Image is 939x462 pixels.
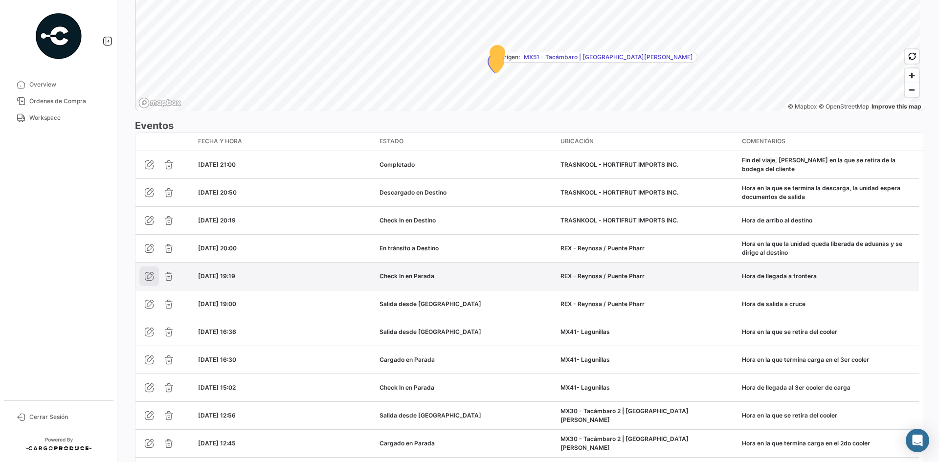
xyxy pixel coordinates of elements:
div: MX41- Lagunillas [560,328,734,336]
div: Completado [380,160,553,169]
div: MX30 - Tacámbaro 2 | [GEOGRAPHIC_DATA][PERSON_NAME] [560,407,734,424]
span: [DATE] 20:50 [198,189,237,196]
div: Salida desde [GEOGRAPHIC_DATA] [380,328,553,336]
div: Cargado en Parada [380,439,553,448]
span: [DATE] 12:56 [198,412,236,419]
span: Comentarios [742,137,785,146]
datatable-header-cell: Estado [376,133,557,151]
a: Mapbox logo [138,97,181,109]
div: Check In en Destino [380,216,553,225]
div: Hora de salida a cruce [742,300,916,308]
div: Check In en Parada [380,383,553,392]
button: Zoom in [905,68,919,83]
div: Hora en la que se termina la descarga, la unidad espera documentos de salida [742,184,916,201]
span: [DATE] 15:02 [198,384,236,391]
div: Check In en Parada [380,272,553,281]
span: [DATE] 19:19 [198,272,235,280]
span: [DATE] 16:30 [198,356,236,363]
div: TRASNKOOL - HORTIFRUT IMPORTS INC. [560,160,734,169]
div: REX - Reynosa / Puente Pharr [560,300,734,308]
div: REX - Reynosa / Puente Pharr [560,244,734,253]
div: Abrir Intercom Messenger [906,429,929,452]
div: MX41- Lagunillas [560,355,734,364]
div: Cargado en Parada [380,355,553,364]
h3: Eventos [135,119,923,132]
div: Hora de arribo al destino [742,216,916,225]
div: MX41- Lagunillas [560,383,734,392]
a: Mapbox [788,103,817,110]
a: OpenStreetMap [819,103,869,110]
div: Salida desde [GEOGRAPHIC_DATA] [380,300,553,308]
div: Hora en la que se retira del cooler [742,328,916,336]
div: Map marker [489,54,504,73]
a: Overview [8,76,110,93]
div: Hora en la que la unidad queda liberada de aduanas y se dirige al destino [742,240,916,257]
span: Origen: [500,53,520,62]
div: Salida desde [GEOGRAPHIC_DATA] [380,411,553,420]
div: Hora de llegada al 3er cooler de carga [742,383,916,392]
img: powered-by.png [34,12,83,61]
div: En tránsito a Destino [380,244,553,253]
span: Overview [29,80,106,89]
div: Hora en la que termina carga en el 3er cooler [742,355,916,364]
datatable-header-cell: Fecha y Hora [194,133,376,151]
span: Workspace [29,113,106,122]
datatable-header-cell: Ubicación [557,133,738,151]
div: Hora en la que termina carga en el 2do cooler [742,439,916,448]
span: MX51 - Tacámbaro | [GEOGRAPHIC_DATA][PERSON_NAME] [524,53,693,62]
div: MX30 - Tacámbaro 2 | [GEOGRAPHIC_DATA][PERSON_NAME] [560,435,734,452]
span: Fecha y Hora [198,137,242,146]
a: Workspace [8,110,110,126]
div: TRASNKOOL - HORTIFRUT IMPORTS INC. [560,216,734,225]
a: Map feedback [872,103,921,110]
datatable-header-cell: Comentarios [738,133,919,151]
span: [DATE] 12:45 [198,440,236,447]
div: Map marker [488,54,503,73]
div: Hora de llegada a frontera [742,272,916,281]
div: Map marker [490,45,505,65]
div: REX - Reynosa / Puente Pharr [560,272,734,281]
span: [DATE] 21:00 [198,161,236,168]
span: Estado [380,137,403,146]
span: Cerrar Sesión [29,413,106,421]
a: Órdenes de Compra [8,93,110,110]
div: TRASNKOOL - HORTIFRUT IMPORTS INC. [560,188,734,197]
span: [DATE] 20:19 [198,217,236,224]
div: Descargado en Destino [380,188,553,197]
button: Zoom out [905,83,919,97]
span: [DATE] 20:00 [198,244,237,252]
div: Fin del viaje, [PERSON_NAME] en la que se retira de la bodega del cliente [742,156,916,174]
span: [DATE] 19:00 [198,300,236,308]
span: Ubicación [560,137,594,146]
div: Hora en la que se retira del cooler [742,411,916,420]
span: [DATE] 16:36 [198,328,236,335]
span: Órdenes de Compra [29,97,106,106]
